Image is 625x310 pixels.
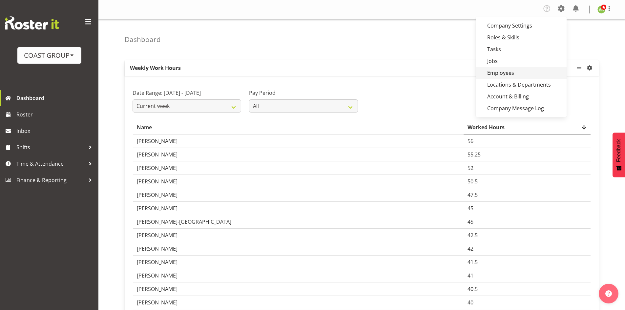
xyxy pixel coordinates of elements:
[133,269,464,282] td: [PERSON_NAME]
[125,36,161,43] h4: Dashboard
[575,60,586,76] a: minimize
[476,55,567,67] a: Jobs
[476,43,567,55] a: Tasks
[133,229,464,242] td: [PERSON_NAME]
[476,20,567,31] a: Company Settings
[16,93,95,103] span: Dashboard
[133,89,241,97] label: Date Range: [DATE] - [DATE]
[133,282,464,296] td: [PERSON_NAME]
[468,232,478,239] span: 42.5
[468,299,473,306] span: 40
[476,79,567,91] a: Locations & Departments
[605,290,612,297] img: help-xxl-2.png
[597,6,605,13] img: angela-kerrigan9606.jpg
[16,126,95,136] span: Inbox
[133,175,464,188] td: [PERSON_NAME]
[468,123,587,131] div: Worked Hours
[468,272,473,279] span: 41
[613,133,625,177] button: Feedback - Show survey
[133,134,464,148] td: [PERSON_NAME]
[468,191,478,198] span: 47.5
[586,64,596,72] a: settings
[133,296,464,309] td: [PERSON_NAME]
[24,51,75,60] div: COAST GROUP
[133,202,464,215] td: [PERSON_NAME]
[137,123,460,131] div: Name
[133,188,464,202] td: [PERSON_NAME]
[468,178,478,185] span: 50.5
[16,142,85,152] span: Shifts
[468,205,473,212] span: 45
[133,242,464,256] td: [PERSON_NAME]
[133,256,464,269] td: [PERSON_NAME]
[16,159,85,169] span: Time & Attendance
[133,161,464,175] td: [PERSON_NAME]
[468,137,473,145] span: 56
[476,91,567,102] a: Account & Billing
[616,139,622,162] span: Feedback
[5,16,59,30] img: Rosterit website logo
[476,67,567,79] a: Employees
[16,110,95,119] span: Roster
[249,89,358,97] label: Pay Period
[133,215,464,229] td: [PERSON_NAME]-[GEOGRAPHIC_DATA]
[468,285,478,293] span: 40.5
[468,245,473,252] span: 42
[476,31,567,43] a: Roles & Skills
[16,175,85,185] span: Finance & Reporting
[476,102,567,114] a: Company Message Log
[468,218,473,225] span: 45
[468,164,473,172] span: 52
[133,148,464,161] td: [PERSON_NAME]
[468,151,481,158] span: 55.25
[125,60,575,76] p: Weekly Work Hours
[468,258,478,266] span: 41.5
